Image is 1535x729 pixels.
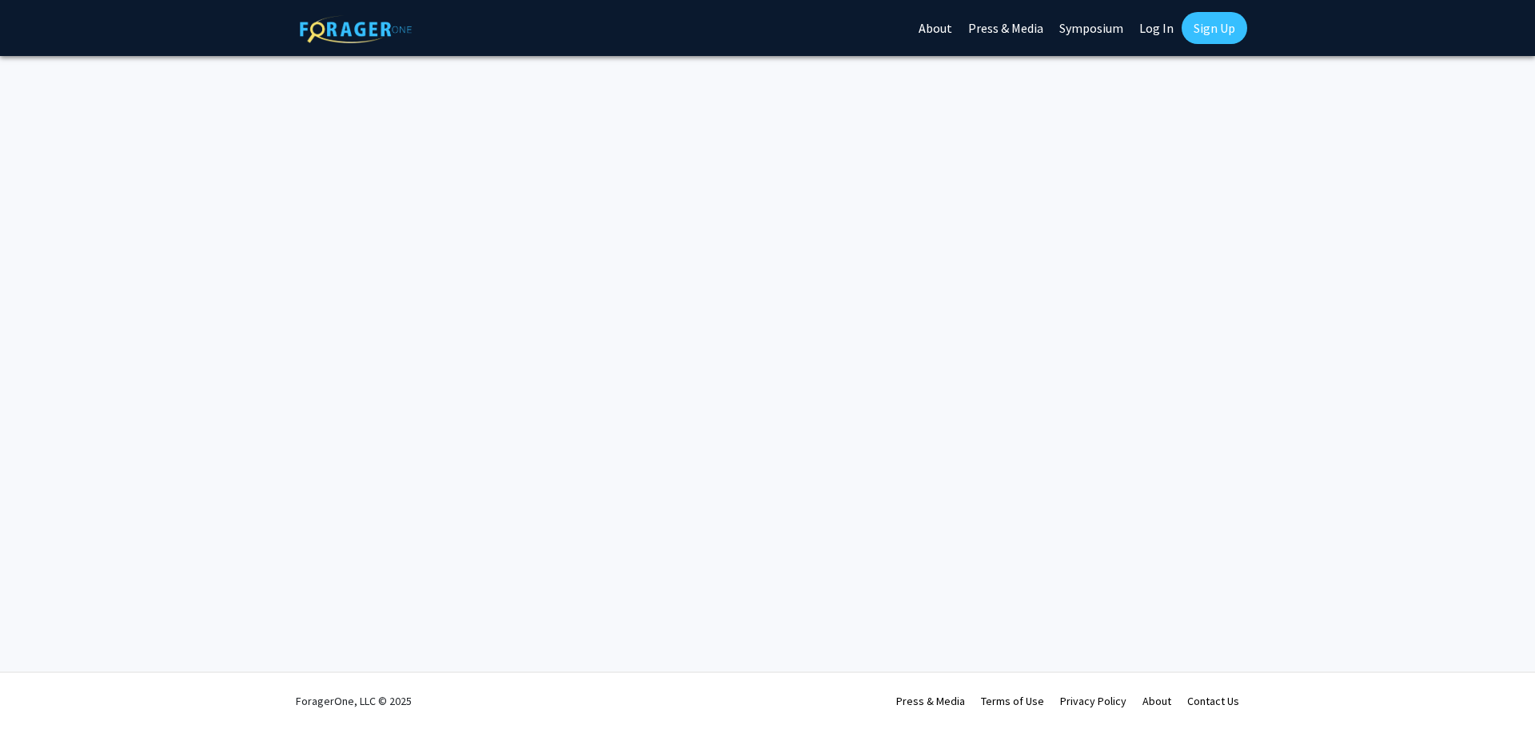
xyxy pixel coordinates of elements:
div: ForagerOne, LLC © 2025 [296,673,412,729]
a: Privacy Policy [1060,694,1126,708]
img: ForagerOne Logo [300,15,412,43]
a: Terms of Use [981,694,1044,708]
a: Contact Us [1187,694,1239,708]
a: About [1142,694,1171,708]
a: Press & Media [896,694,965,708]
a: Sign Up [1182,12,1247,44]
